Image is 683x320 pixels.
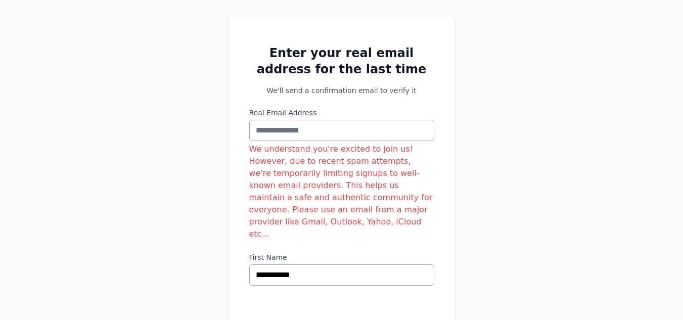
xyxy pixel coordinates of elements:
[249,252,434,262] label: First Name
[249,85,434,96] p: We'll send a confirmation email to verify it
[249,45,434,77] h2: Enter your real email address for the last time
[249,143,434,240] div: We understand you're excited to join us! However, due to recent spam attempts, we're temporarily ...
[249,108,434,118] label: Real Email Address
